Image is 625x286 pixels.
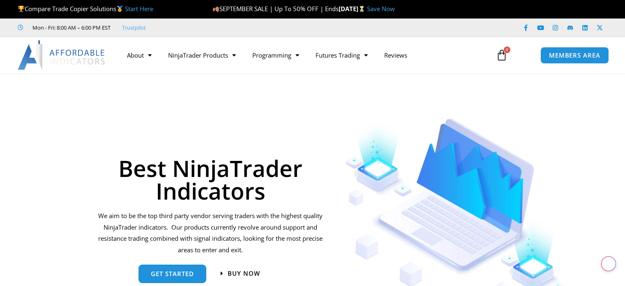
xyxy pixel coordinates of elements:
img: LogoAI | Affordable Indicators – NinjaTrader [18,40,106,70]
span: Mon - Fri: 8:00 AM – 6:00 PM EST [30,23,111,33]
a: Trustpilot [122,23,146,33]
a: Reviews [376,46,415,65]
img: ⌛ [359,6,365,12]
a: Start Here [125,5,153,13]
a: Buy now [221,270,260,277]
a: MEMBERS AREA [540,47,609,64]
nav: Menu [119,46,488,65]
strong: [DATE] [339,5,367,13]
img: 🍂 [213,6,219,12]
span: 0 [504,47,510,53]
a: Futures Trading [307,46,376,65]
a: NinjaTrader Products [160,46,244,65]
img: 🥇 [117,6,123,12]
span: MEMBERS AREA [549,52,600,58]
span: Buy now [228,270,260,277]
a: About [119,46,160,65]
span: SEPTEMBER SALE | Up To 50% OFF | Ends [212,5,339,13]
span: Compare Trade Copier Solutions [18,5,153,13]
a: Programming [244,46,307,65]
a: get started [138,265,206,283]
span: get started [151,271,194,277]
a: Save Now [367,5,395,13]
a: 0 [484,43,520,67]
img: 🏆 [18,6,24,12]
h1: Best NinjaTrader Indicators [97,157,324,202]
p: We aim to be the top third party vendor serving traders with the highest quality NinjaTrader indi... [97,210,324,256]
